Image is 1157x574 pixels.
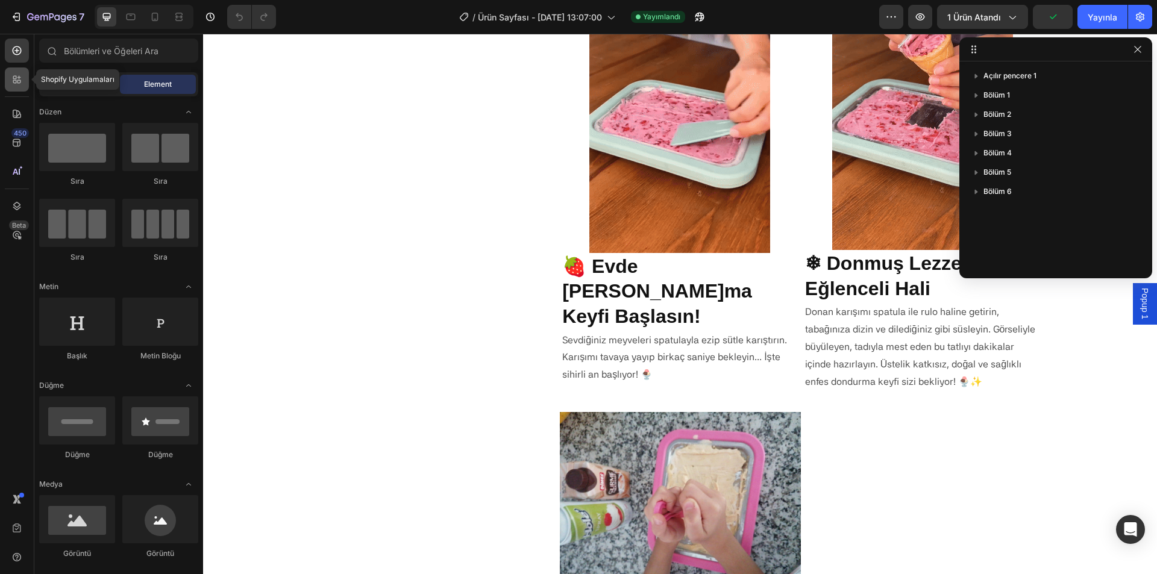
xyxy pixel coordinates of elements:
font: Bölüm [69,80,90,89]
font: Düzen [39,107,61,116]
font: Düğme [39,381,64,390]
font: Metin Bloğu [140,351,181,360]
font: Bölüm 1 [983,90,1010,99]
font: Ürün Sayfası - [DATE] 13:07:00 [478,12,602,22]
div: Geri al/Yinele [227,5,276,29]
font: Bölüm 6 [983,187,1012,196]
font: Bölüm 2 [983,110,1011,119]
font: Bölüm 3 [983,129,1012,138]
font: Bölüm 4 [983,148,1012,157]
iframe: Tasarım alanı [203,34,1157,574]
span: Açık konuma getirin [179,376,198,395]
font: Sıra [71,252,84,261]
font: Element [144,80,172,89]
p: Sevdiğiniz meyveleri spatulayla ezip sütle karıştırın. Karışımı tavaya yayıp birkaç saniye bekley... [359,298,595,350]
div: Intercom Messenger'ı açın [1116,515,1145,544]
h2: ❄ Donmuş Lezzetin En Eğlenceli Hali [601,216,839,269]
font: 7 [79,11,84,23]
font: Görüntü [63,549,91,558]
button: 7 [5,5,90,29]
font: Medya [39,479,63,488]
input: Bölümleri ve Öğeleri Ara [39,39,198,63]
font: 450 [14,129,27,137]
font: Düğme [148,450,173,459]
img: gempages_584857684470137610-1d060f5f-2876-42cf-8783-d7a0b6311d41.jpg [357,378,598,559]
span: Açık konuma getirin [179,102,198,122]
p: Donan karışımı spatula ile rulo haline getirin, tabağınıza dizin ve dilediğiniz gibi süsleyin. Gö... [602,270,838,357]
font: Görüntü [146,549,174,558]
font: Bölüm 5 [983,167,1011,176]
font: / [472,12,475,22]
font: 1 ürün atandı [947,12,1001,22]
font: Yayınla [1088,12,1117,22]
font: Yayımlandı [643,12,680,21]
font: Sıra [154,252,168,261]
h2: 🍓 Evde [PERSON_NAME]ma Keyfi Başlasın! [358,219,596,297]
font: Başlık [67,351,87,360]
font: Düğme [65,450,90,459]
span: Açık konuma getirin [179,475,198,494]
span: Açık konuma getirin [179,277,198,296]
font: Metin [39,282,58,291]
font: Beta [12,221,26,229]
button: Yayınla [1077,5,1127,29]
button: 1 ürün atandı [937,5,1028,29]
font: Sıra [71,176,84,186]
span: Popup 1 [936,254,948,285]
font: Sıra [154,176,168,186]
font: Açılır pencere 1 [983,71,1036,80]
